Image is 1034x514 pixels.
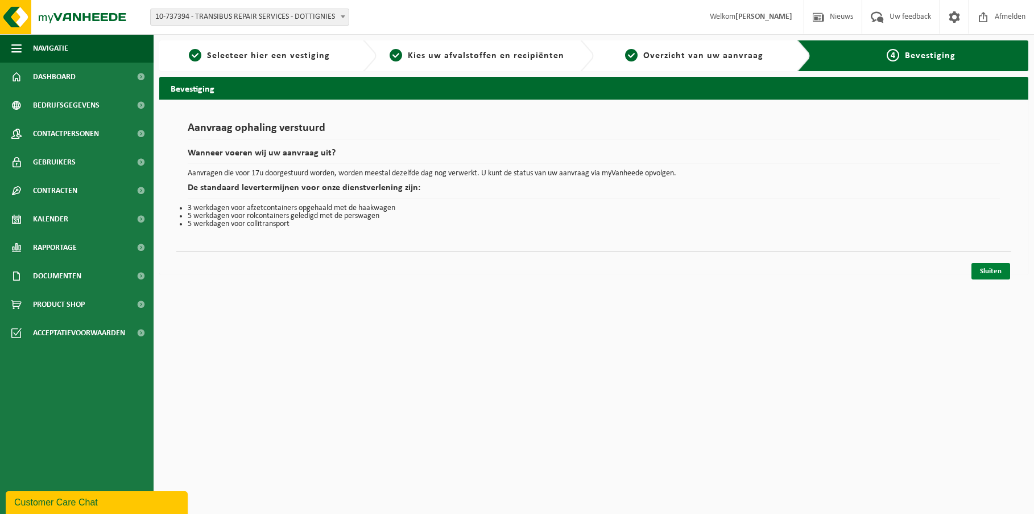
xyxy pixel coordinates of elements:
span: Selecteer hier een vestiging [207,51,330,60]
span: Contactpersonen [33,120,99,148]
h2: De standaard levertermijnen voor onze dienstverlening zijn: [188,183,1000,199]
span: 2 [390,49,402,61]
span: Bedrijfsgegevens [33,91,100,120]
li: 3 werkdagen voor afzetcontainers opgehaald met de haakwagen [188,204,1000,212]
span: 10-737394 - TRANSIBUS REPAIR SERVICES - DOTTIGNIES [151,9,349,25]
strong: [PERSON_NAME] [735,13,792,21]
h2: Bevestiging [159,77,1028,99]
li: 5 werkdagen voor rolcontainers geledigd met de perswagen [188,212,1000,220]
span: 1 [189,49,201,61]
span: Kies uw afvalstoffen en recipiënten [408,51,564,60]
span: Bevestiging [905,51,956,60]
h1: Aanvraag ophaling verstuurd [188,122,1000,140]
span: Acceptatievoorwaarden [33,319,125,347]
span: Kalender [33,205,68,233]
span: 10-737394 - TRANSIBUS REPAIR SERVICES - DOTTIGNIES [150,9,349,26]
p: Aanvragen die voor 17u doorgestuurd worden, worden meestal dezelfde dag nog verwerkt. U kunt de s... [188,170,1000,178]
span: 3 [625,49,638,61]
a: 2Kies uw afvalstoffen en recipiënten [382,49,571,63]
h2: Wanneer voeren wij uw aanvraag uit? [188,149,1000,164]
a: 1Selecteer hier een vestiging [165,49,354,63]
span: Product Shop [33,290,85,319]
li: 5 werkdagen voor collitransport [188,220,1000,228]
a: 3Overzicht van uw aanvraag [599,49,788,63]
span: Navigatie [33,34,68,63]
span: Overzicht van uw aanvraag [643,51,763,60]
span: Documenten [33,262,81,290]
span: Rapportage [33,233,77,262]
span: Contracten [33,176,77,205]
span: Dashboard [33,63,76,91]
span: 4 [887,49,899,61]
a: Sluiten [971,263,1010,279]
span: Gebruikers [33,148,76,176]
iframe: chat widget [6,489,190,514]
